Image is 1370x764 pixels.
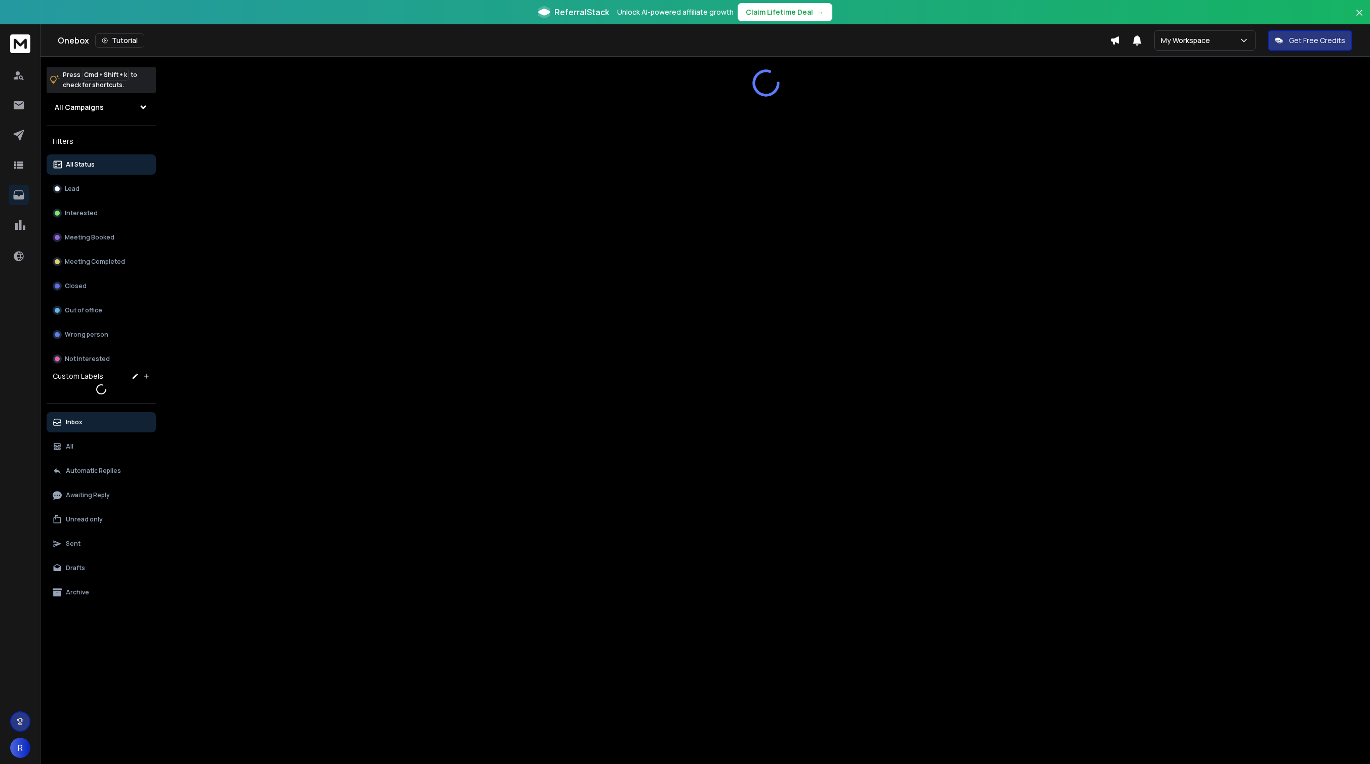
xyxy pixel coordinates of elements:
div: Onebox [58,33,1110,48]
button: All [47,436,156,457]
p: Wrong person [65,331,108,339]
p: My Workspace [1161,35,1214,46]
button: Claim Lifetime Deal→ [738,3,832,21]
button: Tutorial [95,33,144,48]
button: Out of office [47,300,156,320]
button: Meeting Completed [47,252,156,272]
h3: Custom Labels [53,371,103,381]
button: Archive [47,582,156,602]
button: Awaiting Reply [47,485,156,505]
span: Cmd + Shift + k [83,69,129,81]
button: Wrong person [47,325,156,345]
button: Meeting Booked [47,227,156,248]
p: Archive [66,588,89,596]
h1: All Campaigns [55,102,104,112]
button: Unread only [47,509,156,530]
button: Closed [47,276,156,296]
p: Drafts [66,564,85,572]
p: Closed [65,282,87,290]
button: Drafts [47,558,156,578]
button: Get Free Credits [1268,30,1352,51]
p: Out of office [65,306,102,314]
p: Press to check for shortcuts. [63,70,137,90]
p: Meeting Completed [65,258,125,266]
button: Automatic Replies [47,461,156,481]
h3: Filters [47,134,156,148]
button: R [10,738,30,758]
p: Meeting Booked [65,233,114,242]
button: Sent [47,534,156,554]
p: Awaiting Reply [66,491,110,499]
button: Close banner [1353,6,1366,30]
p: Sent [66,540,80,548]
span: ReferralStack [554,6,609,18]
p: Lead [65,185,79,193]
button: Interested [47,203,156,223]
p: All Status [66,160,95,169]
button: Lead [47,179,156,199]
p: All [66,443,73,451]
span: → [817,7,824,17]
p: Get Free Credits [1289,35,1345,46]
p: Inbox [66,418,83,426]
p: Unlock AI-powered affiliate growth [617,7,734,17]
button: All Campaigns [47,97,156,117]
button: Not Interested [47,349,156,369]
button: All Status [47,154,156,175]
button: Inbox [47,412,156,432]
p: Interested [65,209,98,217]
p: Automatic Replies [66,467,121,475]
p: Unread only [66,515,103,524]
p: Not Interested [65,355,110,363]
